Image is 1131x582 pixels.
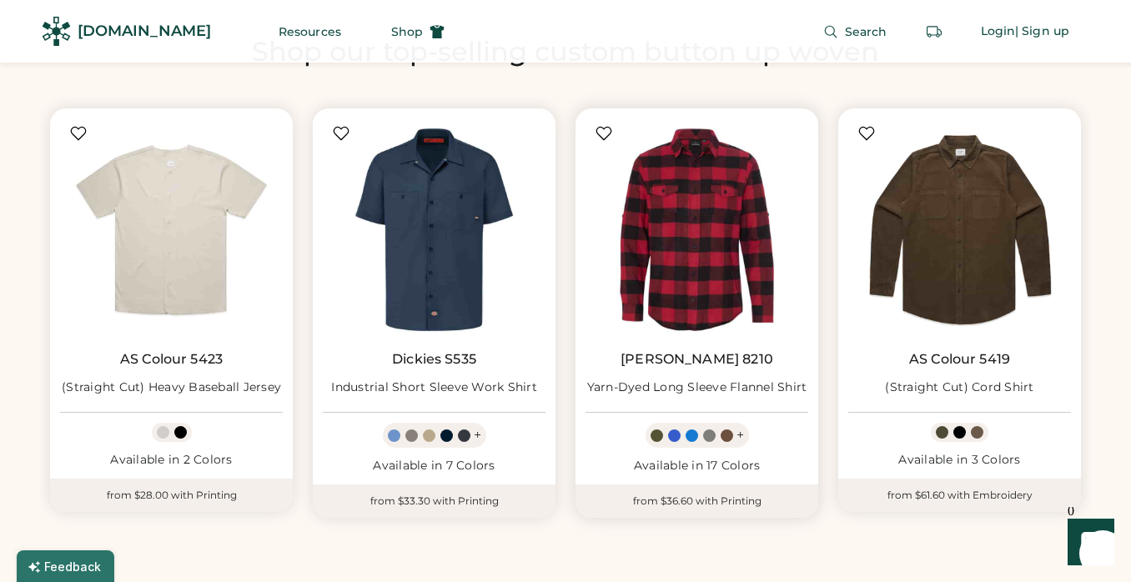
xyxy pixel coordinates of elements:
div: Available in 3 Colors [848,452,1071,469]
span: Shop [391,26,423,38]
div: from $33.30 with Printing [313,484,555,518]
div: + [736,426,744,444]
img: Burnside 8210 Yarn-Dyed Long Sleeve Flannel Shirt [586,118,808,341]
div: | Sign up [1015,23,1069,40]
div: + [474,426,481,444]
div: Login [981,23,1016,40]
a: AS Colour 5419 [909,351,1010,368]
a: Dickies S535 [392,351,476,368]
button: Search [803,15,907,48]
img: Rendered Logo - Screens [42,17,71,46]
div: Available in 17 Colors [586,458,808,474]
iframe: Front Chat [1052,507,1123,579]
a: [PERSON_NAME] 8210 [621,351,773,368]
img: Dickies S535 Industrial Short Sleeve Work Shirt [323,118,545,341]
div: (Straight Cut) Heavy Baseball Jersey [62,379,281,396]
div: from $28.00 with Printing [50,479,293,512]
div: Available in 2 Colors [60,452,283,469]
button: Retrieve an order [917,15,951,48]
div: from $36.60 with Printing [576,484,818,518]
img: AS Colour 5423 (Straight Cut) Heavy Baseball Jersey [60,118,283,341]
div: from $61.60 with Embroidery [838,479,1081,512]
div: Yarn-Dyed Long Sleeve Flannel Shirt [587,379,807,396]
img: AS Colour 5419 (Straight Cut) Cord Shirt [848,118,1071,341]
span: Search [845,26,887,38]
div: Available in 7 Colors [323,458,545,474]
button: Resources [259,15,361,48]
div: (Straight Cut) Cord Shirt [885,379,1033,396]
a: AS Colour 5423 [120,351,223,368]
div: [DOMAIN_NAME] [78,21,211,42]
div: Industrial Short Sleeve Work Shirt [331,379,537,396]
button: Shop [371,15,465,48]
